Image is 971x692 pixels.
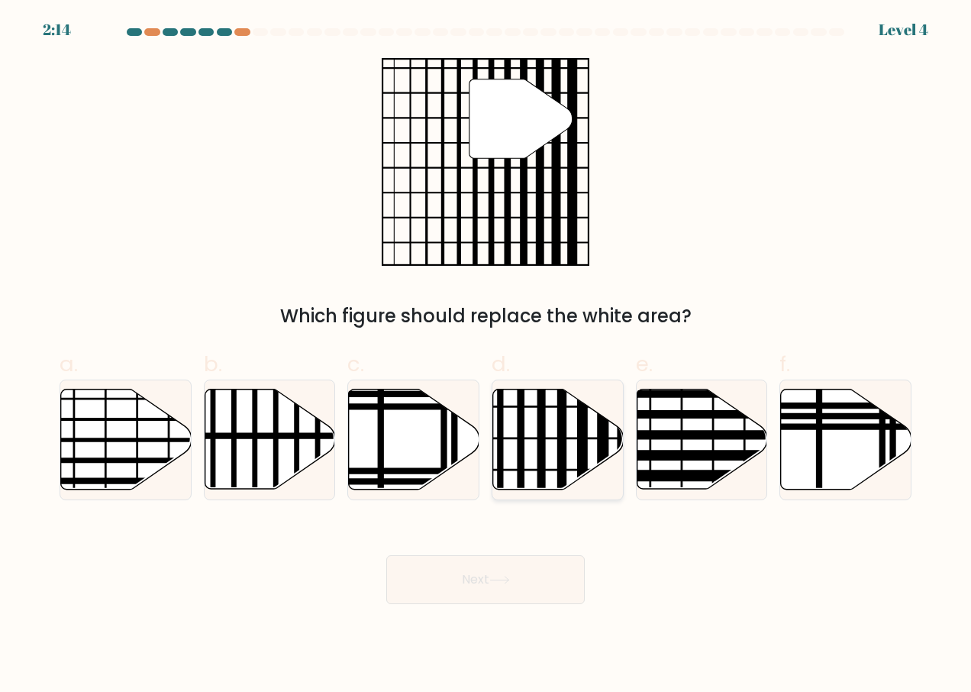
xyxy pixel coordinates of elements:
span: b. [204,349,222,379]
div: 2:14 [43,18,71,41]
div: Which figure should replace the white area? [69,302,902,330]
button: Next [386,555,585,604]
span: a. [60,349,78,379]
span: e. [636,349,653,379]
div: Level 4 [879,18,928,41]
span: d. [492,349,510,379]
span: f. [779,349,790,379]
span: c. [347,349,364,379]
g: " [469,79,573,158]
